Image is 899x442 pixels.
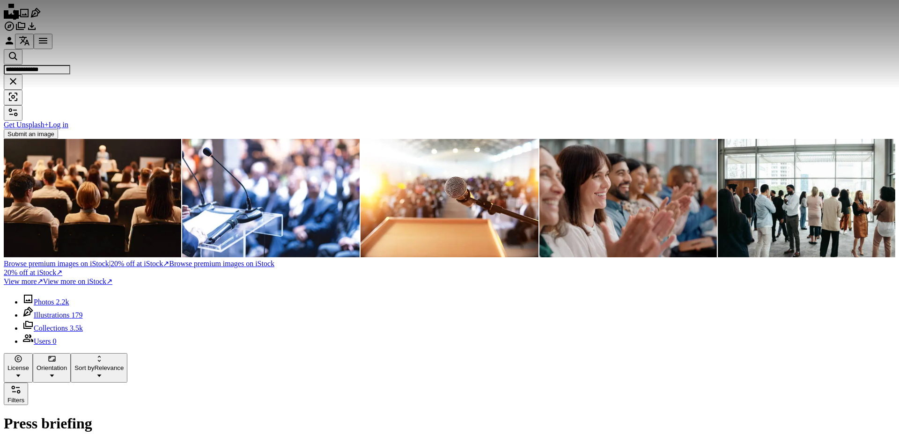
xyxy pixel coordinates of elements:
form: Find visuals sitewide [4,49,895,105]
a: Get Unsplash+ [4,121,49,129]
img: Corporate crowd engaging in teamwork during business event in modern office space [718,139,895,257]
span: 20% off at iStock ↗ [4,260,169,268]
span: View more ↗ [4,277,43,285]
span: 2.2k [56,298,69,306]
span: Browse premium images on iStock | [4,260,111,268]
img: Happy woman, applause and meeting with team in seminar, conference or workshop together. Group of... [539,139,717,257]
a: Home — Unsplash [4,12,19,20]
button: Filters [4,383,28,405]
a: Photos 2.2k [22,298,69,306]
span: 0 [52,337,56,345]
a: Download History [26,25,37,33]
img: Speaker at business conference, corporate presentation, workshop, coaching training, news confere... [182,139,360,257]
a: Users 0 [22,337,56,345]
span: 179 [71,311,82,319]
img: Microphone in front of podium with crowd in the background [361,139,538,257]
a: Illustrations [30,12,41,20]
a: Browse premium images on iStock|20% off at iStock↗Browse premium images on iStock20% off at iStock↗ [4,259,895,277]
span: Orientation [37,364,67,371]
button: Clear [4,74,22,90]
button: Orientation [33,353,71,383]
button: License [4,353,33,383]
button: Filters [4,105,22,121]
span: Relevance [74,364,124,371]
a: Explore [4,25,15,33]
a: View more↗View more on iStock↗ [4,277,112,285]
a: Log in / Sign up [4,40,15,48]
span: 3.5k [70,324,83,332]
button: Sort byRelevance [71,353,127,383]
button: Visual search [4,90,22,105]
span: View more on iStock ↗ [43,277,112,285]
button: Language [15,34,34,49]
a: Illustrations 179 [22,311,82,319]
button: Menu [34,34,52,49]
button: Submit an image [4,129,58,139]
span: License [7,364,29,371]
a: Log in [49,121,68,129]
h1: Press briefing [4,415,895,432]
a: Photos [19,12,30,20]
img: Back view of crowd of people on a seminar in convention center. [4,139,181,257]
a: Collections 3.5k [22,324,83,332]
button: Search Unsplash [4,49,22,65]
a: Collections [15,25,26,33]
span: Browse premium images on iStock 20% off at iStock ↗ [4,260,274,276]
span: Sort by [74,364,94,371]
